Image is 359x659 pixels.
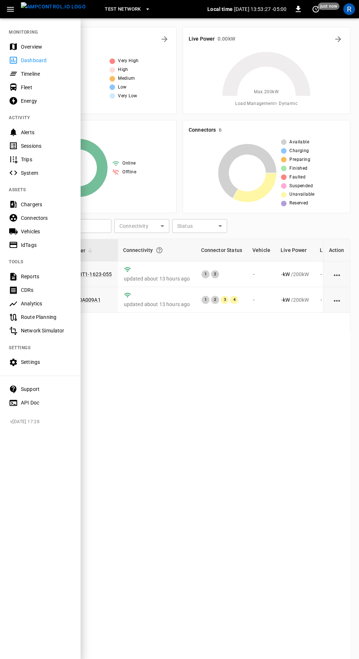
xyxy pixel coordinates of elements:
[21,57,72,64] div: Dashboard
[21,2,86,11] img: ampcontrol.io logo
[21,273,72,280] div: Reports
[21,313,72,321] div: Route Planning
[21,241,72,249] div: IdTags
[105,5,141,14] span: Test Network
[21,358,72,366] div: Settings
[318,3,340,10] span: just now
[21,327,72,334] div: Network Simulator
[21,300,72,307] div: Analytics
[21,156,72,163] div: Trips
[21,201,72,208] div: Chargers
[21,84,72,91] div: Fleet
[21,43,72,50] div: Overview
[21,214,72,222] div: Connectors
[21,399,72,406] div: API Doc
[21,228,72,235] div: Vehicles
[21,142,72,150] div: Sessions
[21,286,72,294] div: CDRs
[234,5,286,13] p: [DATE] 13:53:27 -05:00
[21,385,72,393] div: Support
[21,97,72,105] div: Energy
[21,169,72,177] div: System
[10,418,75,426] span: v [DATE] 17:28
[343,3,355,15] div: profile-icon
[21,129,72,136] div: Alerts
[21,70,72,78] div: Timeline
[207,5,233,13] p: Local time
[310,3,322,15] button: set refresh interval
